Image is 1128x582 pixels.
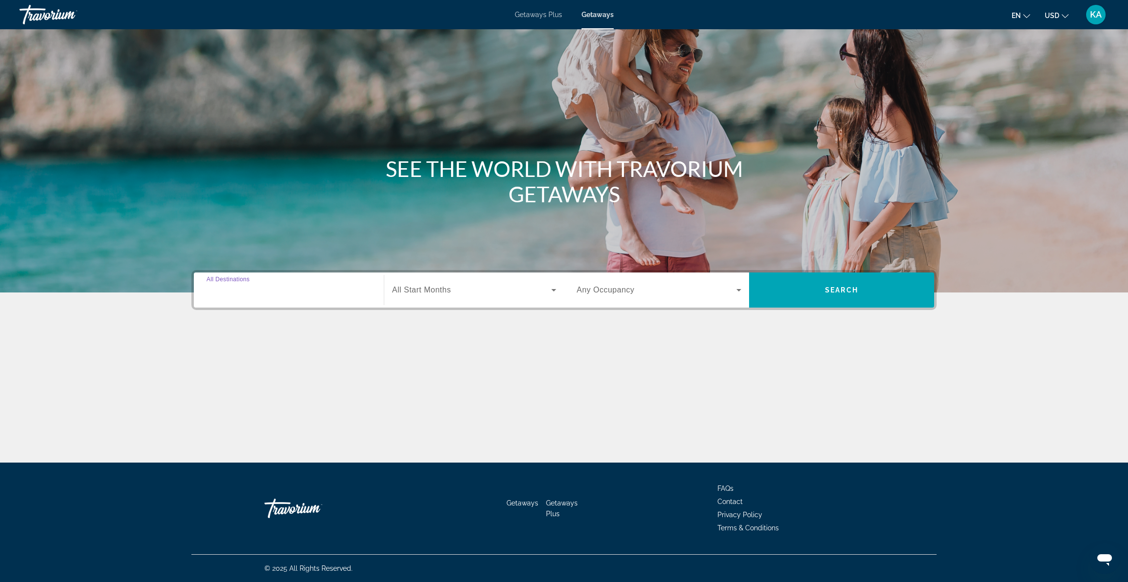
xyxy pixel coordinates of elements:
[577,286,635,294] span: Any Occupancy
[717,524,779,532] a: Terms & Conditions
[507,499,538,507] a: Getaways
[1089,543,1120,574] iframe: Button to launch messaging window
[717,498,743,505] a: Contact
[825,286,858,294] span: Search
[194,272,934,308] div: Search widget
[264,494,362,523] a: Travorium
[264,564,353,572] span: © 2025 All Rights Reserved.
[1012,8,1030,22] button: Change language
[582,11,614,19] a: Getaways
[381,156,747,207] h1: SEE THE WORLD WITH TRAVORIUM GETAWAYS
[1045,8,1069,22] button: Change currency
[207,276,250,282] span: All Destinations
[749,272,934,308] button: Search
[717,485,733,492] a: FAQs
[717,511,762,519] a: Privacy Policy
[19,2,117,27] a: Travorium
[546,499,578,518] a: Getaways Plus
[515,11,562,19] a: Getaways Plus
[1090,10,1102,19] span: KA
[1045,12,1059,19] span: USD
[392,286,451,294] span: All Start Months
[1083,4,1109,25] button: User Menu
[1012,12,1021,19] span: en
